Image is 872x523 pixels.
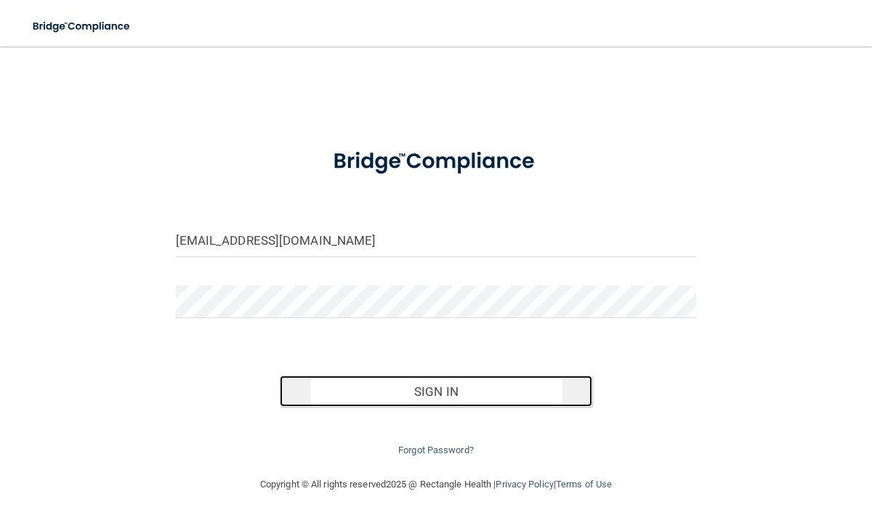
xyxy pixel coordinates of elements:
[621,434,855,492] iframe: Drift Widget Chat Controller
[398,445,474,455] a: Forgot Password?
[496,479,553,490] a: Privacy Policy
[22,12,142,41] img: bridge_compliance_login_screen.278c3ca4.svg
[280,376,592,408] button: Sign In
[556,479,612,490] a: Terms of Use
[171,461,701,508] div: Copyright © All rights reserved 2025 @ Rectangle Health | |
[176,224,697,257] input: Email
[311,134,560,190] img: bridge_compliance_login_screen.278c3ca4.svg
